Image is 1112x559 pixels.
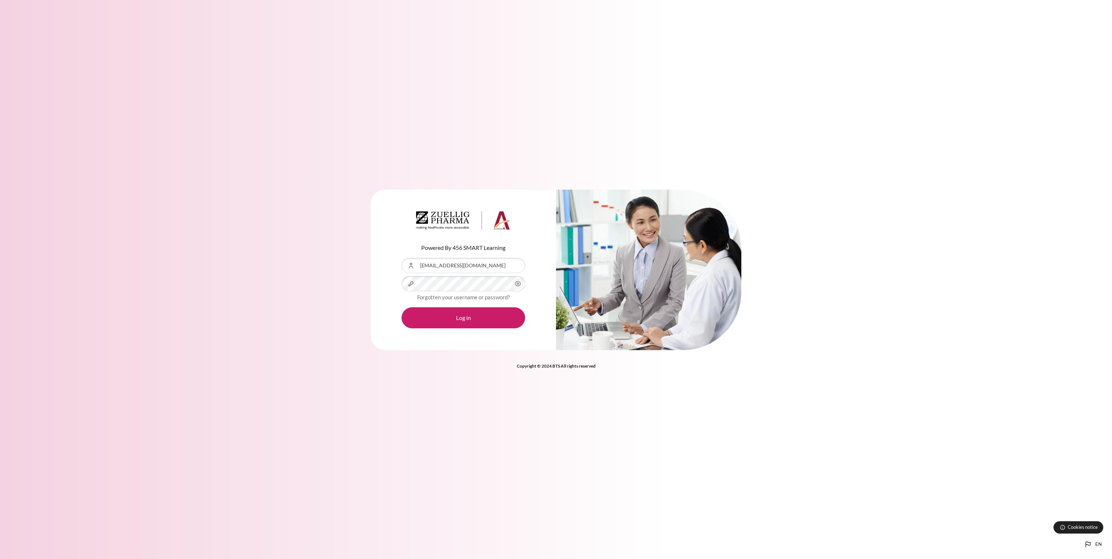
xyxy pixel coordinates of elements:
a: Architeck [416,211,511,232]
a: Forgotten your username or password? [417,294,510,300]
img: Architeck [416,211,511,230]
button: Languages [1081,537,1105,552]
p: Powered By 456 SMART Learning [402,243,525,252]
button: Log in [402,307,525,328]
strong: Copyright © 2024 BTS All rights reserved [517,363,596,369]
span: en [1095,541,1102,548]
input: Username or Email Address [402,258,525,273]
button: Cookies notice [1053,521,1103,534]
span: Cookies notice [1068,524,1098,531]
